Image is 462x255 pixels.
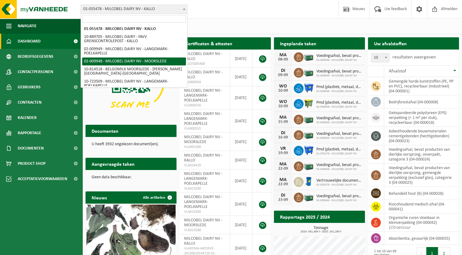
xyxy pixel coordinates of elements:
[319,223,364,235] a: Bekijk rapportage
[304,176,314,187] img: WB-0240-HPE-BE-09
[316,136,362,140] span: 02-009949 - MILCOBEL DAIRY NV
[304,161,314,171] img: PB-LB-0680-HPE-GN-01
[184,80,225,85] span: VLA900958
[184,153,222,163] span: MILCOBEL DAIRY NV - KALLO
[184,186,225,191] span: VLA613290
[384,109,459,127] td: geëxpandeerde polystyreen (EPS) verpakking (< 1 m² per stuk), recycleerbaar (04-000018)
[304,98,314,109] img: WB-1100-HPE-GN-50
[316,54,362,58] span: Voedingsafval, bevat producten van dierlijke oorsprong, gemengde verpakking (exc...
[316,69,362,74] span: Voedingsafval, bevat producten van dierlijke oorsprong, onverpakt, categorie 3
[384,127,459,145] td: asbesthoudende bouwmaterialen cementgebonden (hechtgebonden) (04-000023)
[277,73,289,77] div: 09-09
[230,68,253,86] td: [DATE]
[184,163,225,168] span: VLA616429
[391,225,411,230] i: Citroenzuur
[316,168,362,171] span: 02-009948 - MILCOBEL DAIRY NV
[230,50,253,68] td: [DATE]
[304,192,314,202] img: PB-LB-0680-HPE-GN-01
[384,145,459,164] td: voedingsafval, bevat producten van dierlijke oorsprong, onverpakt, categorie 3 (04-000024)
[92,175,170,179] p: Geen data beschikbaar.
[277,230,365,233] span: 2024: 432,484 t - 2025: 241,260 t
[184,145,225,150] span: VLA901589
[184,126,225,131] span: VLA900555
[384,95,459,109] td: bedrijfsrestafval (04-000008)
[368,37,413,49] h2: Uw afvalstoffen
[277,104,289,109] div: 10-09
[230,109,253,133] td: [DATE]
[304,129,314,140] img: PB-LB-0680-HPE-GN-01
[316,85,362,90] span: Pmd (plastiek, metaal, drankkartons) (bedrijven)
[230,193,253,216] td: [DATE]
[18,171,67,187] span: Acceptatievoorwaarden
[304,114,314,124] img: PB-LB-0680-HPE-GN-01
[18,64,53,79] span: Contactpersonen
[184,112,222,126] span: MILCOBEL DAIRY NV - LANGEMARK-POELKAPELLE
[180,37,238,49] h2: Certificaten & attesten
[316,163,362,168] span: Voedingsafval, bevat producten van dierlijke oorsprong, gemengde verpakking (exc...
[18,34,41,49] span: Dashboard
[277,193,289,198] div: DI
[184,103,225,108] span: VLA900556
[184,172,222,186] span: MILCOBEL DAIRY NV - LANGEMARK-POELKAPELLE
[277,151,289,155] div: 19-09
[82,65,186,78] li: 10-814518 - BELGOMILK MOORSLEDE - [PERSON_NAME][GEOGRAPHIC_DATA]-[GEOGRAPHIC_DATA]
[316,121,362,124] span: 02-009948 - MILCOBEL DAIRY NV
[389,69,406,74] span: Afvalstof
[316,178,362,183] span: Vertrouwelijke documenten (vernietiging - recyclage)
[18,110,37,125] span: Kalender
[18,125,41,141] span: Rapportage
[277,99,289,104] div: WO
[184,195,222,209] span: MILCOBEL DAIRY NV - LANGEMARK-POELKAPELLE
[277,131,289,135] div: DI
[230,216,253,234] td: [DATE]
[184,209,225,214] span: VLA613289
[18,49,53,64] span: Bedrijfsgegevens
[274,37,322,49] h2: Ingeplande taken
[184,218,222,227] span: MILCOBEL DAIRY NV - MOORSLEDE
[184,88,222,103] span: MILCOBEL DAIRY NV - LANGEMARK-POELKAPELLE
[92,142,170,146] p: U heeft 3932 ongelezen document(en).
[316,116,362,121] span: Voedingsafval, bevat producten van dierlijke oorsprong, gemengde verpakking (exc...
[277,115,289,120] div: MA
[384,213,459,232] td: organische zuren vloeibaar in kleinverpakking (04-000042) |
[384,200,459,213] td: risicohoudend medisch afval (04-000041)
[316,58,362,62] span: 02-009948 - MILCOBEL DAIRY NV
[277,226,365,233] h3: Tonnage
[274,211,336,223] h2: Rapportage 2025 / 2024
[82,57,186,65] li: 02-009948 - MILCOBEL DAIRY NV - MOORSLEDE
[85,125,125,137] h2: Documenten
[184,61,225,66] span: RED25005400
[85,191,113,203] h2: Nieuws
[371,53,389,62] span: 10
[82,45,186,57] li: 02-009949 - MILCOBEL DAIRY NV - LANGEMARK-POELKAPELLE
[138,191,176,204] a: Alle artikelen
[277,68,289,73] div: DI
[277,120,289,124] div: 15-09
[316,100,362,105] span: Pmd (plastiek, metaal, drankkartons) (bedrijven)
[81,5,187,13] span: 01-055478 - MILCOBEL DAIRY NV - KALLO
[384,187,459,200] td: behandeld hout (B) (04-000028)
[277,162,289,167] div: MA
[184,52,222,61] span: MILCOBEL DAIRY NV - KALLO
[304,51,314,62] img: PB-LB-0680-HPE-GN-01
[81,5,187,14] span: 01-055478 - MILCOBEL DAIRY NV - KALLO
[277,177,289,182] div: MA
[184,236,222,246] span: MILCOBEL DAIRY NV - KALLO
[277,182,289,187] div: 22-09
[184,70,222,79] span: MILCOBEL DAIRY NV - KALLO
[277,84,289,89] div: WO
[277,198,289,202] div: 23-09
[230,86,253,109] td: [DATE]
[316,183,362,187] span: 01-055478 - MILCOBEL DAIRY NV
[384,164,459,187] td: voedingsafval, bevat producten van dierlijke oorsprong, gemengde verpakking (exclusief glas), cat...
[277,53,289,57] div: MA
[18,95,42,110] span: Contracten
[316,194,362,199] span: Voedingsafval, bevat producten van dierlijke oorsprong, onverpakt, categorie 3
[316,74,362,78] span: 02-009949 - MILCOBEL DAIRY NV
[304,145,314,155] img: WB-1100-HPE-BE-01
[82,33,186,45] li: 10-889705 - MILCOBEL DAIRY - FAVV GRENSCONTROLEPOST - KALLO
[316,152,362,156] span: 01-055478 - MILCOBEL DAIRY NV
[184,135,222,144] span: MILCOBEL DAIRY NV - MOORSLEDE
[82,78,186,90] li: 10-723509 - MILCOBEL DAIRY NV - LANGEMARK-POELKAPELLE
[277,135,289,140] div: 16-09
